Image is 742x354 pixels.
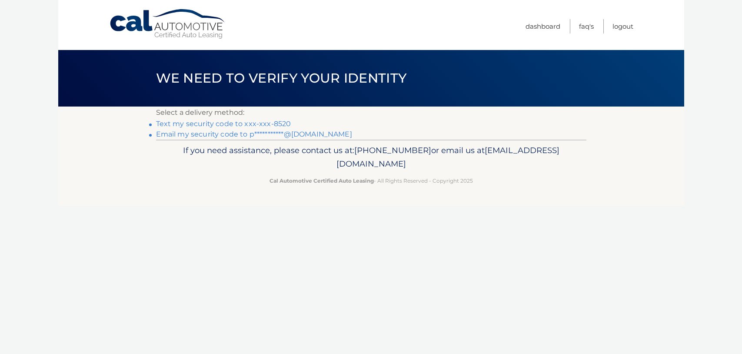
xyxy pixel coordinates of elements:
p: If you need assistance, please contact us at: or email us at [162,144,581,171]
p: - All Rights Reserved - Copyright 2025 [162,176,581,185]
span: We need to verify your identity [156,70,407,86]
a: Cal Automotive [109,9,226,40]
p: Select a delivery method: [156,107,586,119]
a: Text my security code to xxx-xxx-8520 [156,120,291,128]
a: Dashboard [526,19,560,33]
span: [PHONE_NUMBER] [354,145,431,155]
a: FAQ's [579,19,594,33]
strong: Cal Automotive Certified Auto Leasing [270,177,374,184]
a: Logout [612,19,633,33]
